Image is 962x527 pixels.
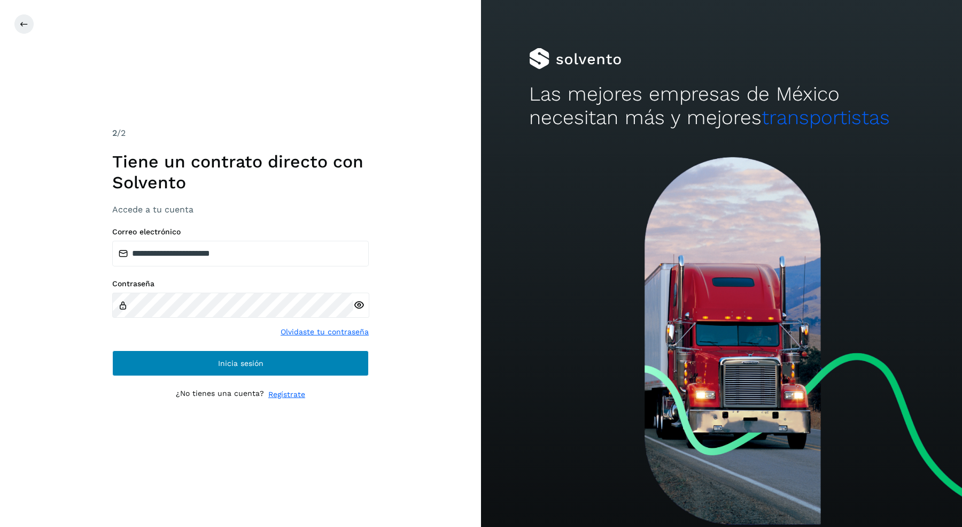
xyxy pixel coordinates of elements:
[529,82,914,130] h2: Las mejores empresas de México necesitan más y mejores
[281,326,369,338] a: Olvidaste tu contraseña
[176,389,264,400] p: ¿No tienes una cuenta?
[112,227,369,236] label: Correo electrónico
[218,360,263,367] span: Inicia sesión
[112,127,369,140] div: /2
[112,350,369,376] button: Inicia sesión
[112,151,369,193] h1: Tiene un contrato directo con Solvento
[112,204,369,215] h3: Accede a tu cuenta
[112,279,369,288] label: Contraseña
[762,106,890,129] span: transportistas
[268,389,305,400] a: Regístrate
[112,128,117,138] span: 2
